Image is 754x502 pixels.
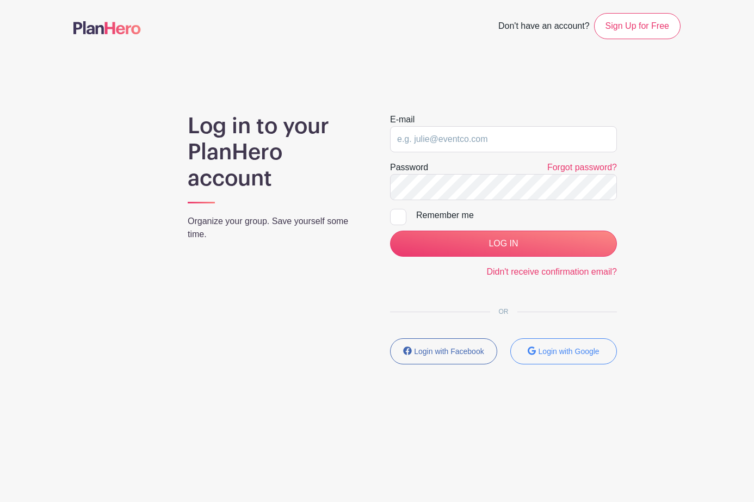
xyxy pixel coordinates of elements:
small: Login with Google [539,347,600,356]
label: Password [390,161,428,174]
div: Remember me [416,209,617,222]
img: logo-507f7623f17ff9eddc593b1ce0a138ce2505c220e1c5a4e2b4648c50719b7d32.svg [73,21,141,34]
label: E-mail [390,113,415,126]
button: Login with Facebook [390,338,497,364]
input: LOG IN [390,231,617,257]
h1: Log in to your PlanHero account [188,113,364,191]
a: Sign Up for Free [594,13,681,39]
button: Login with Google [510,338,617,364]
a: Forgot password? [547,163,617,172]
a: Didn't receive confirmation email? [486,267,617,276]
span: OR [490,308,517,315]
input: e.g. julie@eventco.com [390,126,617,152]
span: Don't have an account? [498,15,590,39]
p: Organize your group. Save yourself some time. [188,215,364,241]
small: Login with Facebook [414,347,484,356]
